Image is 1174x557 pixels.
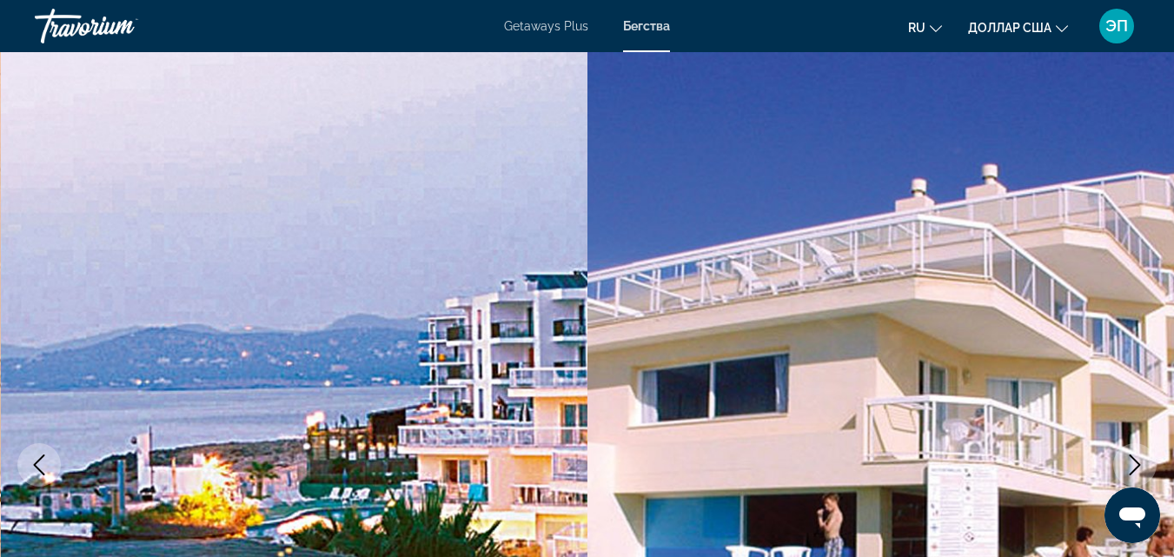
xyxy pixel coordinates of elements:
a: Травориум [35,3,209,49]
button: Изменить валюту [968,15,1068,40]
button: Previous image [17,443,61,487]
iframe: Кнопка запуска окна обмена сообщениями [1104,487,1160,543]
button: Next image [1113,443,1157,487]
font: ЭП [1105,17,1128,35]
font: доллар США [968,21,1051,35]
a: Бегства [623,19,670,33]
a: Getaways Plus [504,19,588,33]
font: ru [908,21,925,35]
button: Изменить язык [908,15,942,40]
button: Меню пользователя [1094,8,1139,44]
